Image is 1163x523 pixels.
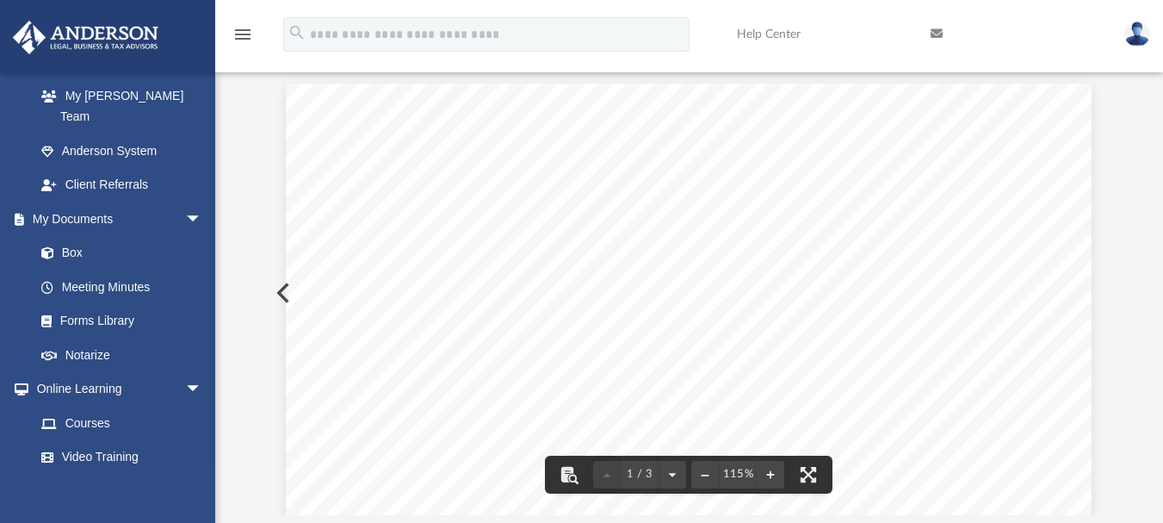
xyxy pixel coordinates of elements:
[24,236,211,271] a: Box
[8,21,164,54] img: Anderson Advisors Platinum Portal
[185,372,220,408] span: arrow_drop_down
[1124,22,1150,47] img: User Pic
[24,270,220,304] a: Meeting Minutes
[24,134,220,168] a: Anderson System
[12,372,220,407] a: Online Learningarrow_drop_down
[550,456,588,494] button: Toggle findbar
[232,33,253,45] a: menu
[263,25,1116,515] div: Preview
[24,304,211,339] a: Forms Library
[24,440,211,475] a: Video Training
[12,202,220,236] a: My Documentsarrow_drop_down
[719,469,757,480] div: Current zoom level
[621,456,659,494] button: 1 / 3
[24,168,220,202] a: Client Referrals
[24,78,211,134] a: My [PERSON_NAME] Team
[263,269,300,317] button: Previous File
[789,456,827,494] button: Enter fullscreen
[185,202,220,237] span: arrow_drop_down
[232,24,253,45] i: menu
[263,71,1116,515] div: Document Viewer
[24,338,220,372] a: Notarize
[24,406,220,440] a: Courses
[691,456,719,494] button: Zoom out
[263,71,1116,515] div: File preview
[659,456,686,494] button: Next page
[621,469,659,480] span: 1 / 3
[757,456,784,494] button: Zoom in
[288,23,306,42] i: search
